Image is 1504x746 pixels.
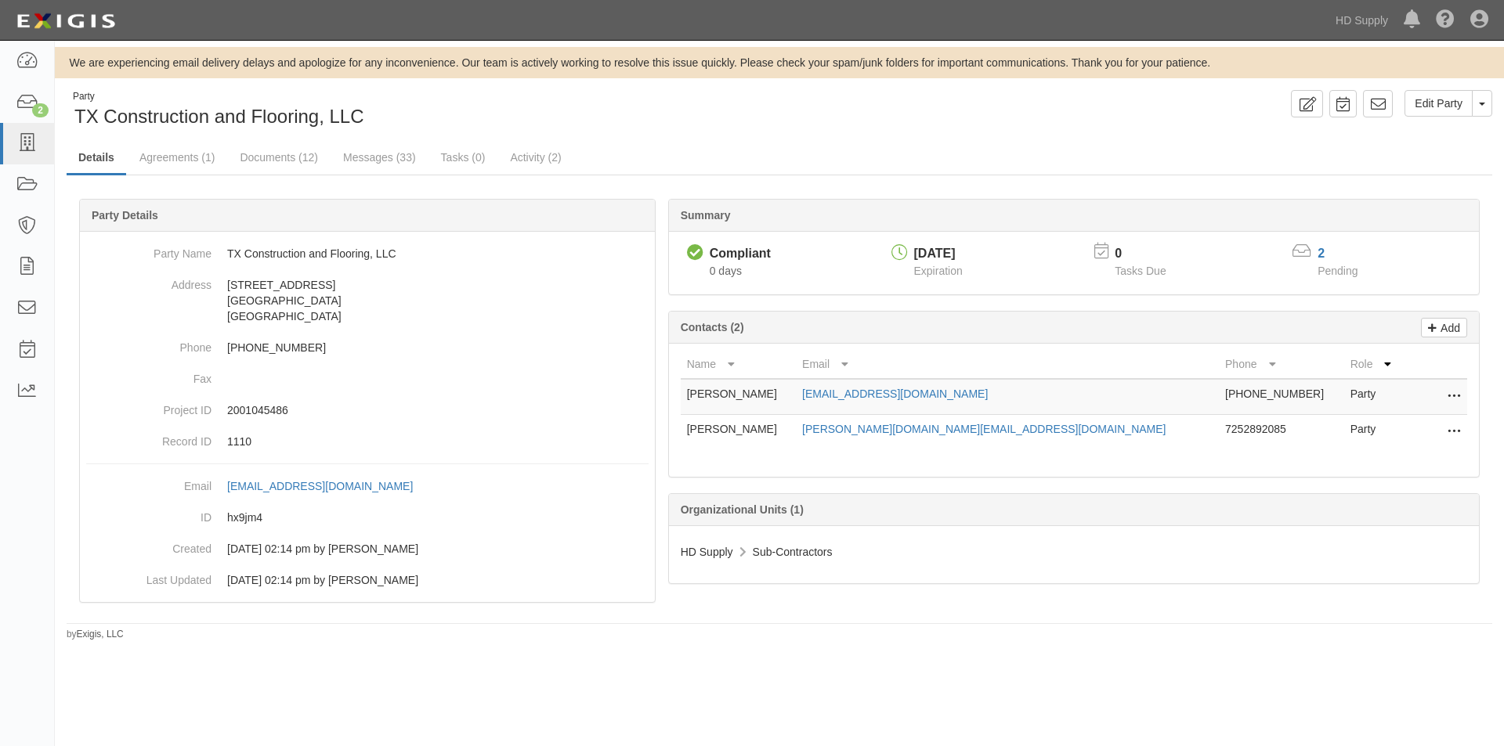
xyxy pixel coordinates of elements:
a: Edit Party [1405,90,1473,117]
b: Contacts (2) [681,321,744,333]
p: 0 [1115,245,1185,263]
i: Help Center - Complianz [1436,11,1455,30]
p: 1110 [227,434,649,449]
dt: Phone [86,332,211,355]
a: Tasks (0) [429,142,497,173]
th: Name [681,350,796,379]
i: Compliant [687,245,703,261]
b: Party Details [92,209,158,222]
a: HD Supply [1328,5,1396,36]
a: Agreements (1) [128,142,226,173]
td: 7252892085 [1219,415,1344,450]
th: Phone [1219,350,1344,379]
span: Sub-Contractors [753,546,833,558]
b: Summary [681,209,731,222]
a: Add [1421,318,1467,337]
a: Activity (2) [498,142,573,173]
span: Pending [1318,265,1358,277]
a: Documents (12) [228,142,330,173]
a: Messages (33) [331,142,428,173]
p: 2001045486 [227,402,649,418]
td: Party [1344,379,1405,415]
span: Expiration [914,265,963,277]
a: [EMAIL_ADDRESS][DOMAIN_NAME] [802,387,988,400]
dt: Last Updated [86,564,211,588]
td: [PHONE_NUMBER] [1219,379,1344,415]
td: [PERSON_NAME] [681,415,796,450]
span: TX Construction and Flooring, LLC [74,106,364,127]
small: by [67,628,124,641]
dd: TX Construction and Flooring, LLC [86,238,649,269]
dt: Created [86,533,211,557]
dd: 01/25/2024 02:14 pm by Wonda Arbedul [86,564,649,596]
dt: Record ID [86,426,211,449]
dt: ID [86,502,211,525]
a: [EMAIL_ADDRESS][DOMAIN_NAME] [227,480,430,492]
dd: hx9jm4 [86,502,649,533]
div: We are experiencing email delivery delays and apologize for any inconvenience. Our team is active... [55,55,1504,70]
dd: 01/25/2024 02:14 pm by Wonda Arbedul [86,533,649,564]
span: Since 08/12/2025 [710,265,742,277]
td: Party [1344,415,1405,450]
div: Compliant [710,245,771,263]
td: [PERSON_NAME] [681,379,796,415]
div: 2 [32,103,49,117]
a: Details [67,142,126,175]
a: [PERSON_NAME][DOMAIN_NAME][EMAIL_ADDRESS][DOMAIN_NAME] [802,423,1166,435]
dt: Address [86,269,211,293]
a: Exigis, LLC [77,629,124,640]
a: 2 [1318,247,1325,260]
th: Email [796,350,1219,379]
th: Role [1344,350,1405,379]
dd: [STREET_ADDRESS] [GEOGRAPHIC_DATA] [GEOGRAPHIC_DATA] [86,269,649,332]
div: TX Construction and Flooring, LLC [67,90,768,130]
dt: Party Name [86,238,211,261]
div: Party [73,90,364,103]
div: [EMAIL_ADDRESS][DOMAIN_NAME] [227,478,413,494]
dd: [PHONE_NUMBER] [86,332,649,363]
div: [DATE] [914,245,963,263]
span: Tasks Due [1115,265,1166,277]
dt: Project ID [86,395,211,418]
p: Add [1437,319,1460,337]
img: logo-5460c22ac91f19d4615b14bd174203de0afe785f0fc80cf4dbbc73dc1793850b.png [12,7,120,35]
dt: Email [86,470,211,494]
dt: Fax [86,363,211,387]
span: HD Supply [681,546,733,558]
b: Organizational Units (1) [681,503,804,516]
